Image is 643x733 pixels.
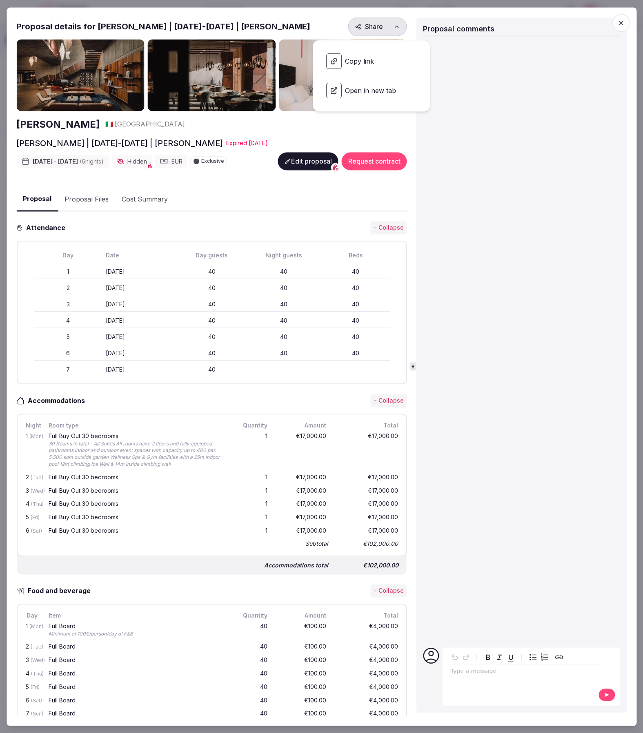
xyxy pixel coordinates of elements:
h2: Proposal details for [PERSON_NAME] | [DATE]-[DATE] | [PERSON_NAME] [16,21,310,32]
div: Minimum of 100€/person/day of F&B [48,631,222,638]
div: 40 [321,349,390,357]
button: - Collapse [371,585,407,598]
div: €17,000.00 [334,486,400,496]
a: Open in new tab [320,76,423,105]
span: [DATE] - [DATE] [33,157,104,166]
div: 2 [24,473,40,483]
div: Full Board [48,623,222,629]
div: €17,000.00 [276,500,328,510]
div: €102,000.00 [334,538,400,549]
span: (Tue) [30,644,43,650]
div: 40 [249,268,318,276]
div: 40 [249,284,318,292]
div: Day guests [177,252,246,260]
div: EUR [155,155,187,168]
button: Request contract [342,153,407,171]
div: €4,000.00 [334,622,400,639]
div: €17,000.00 [276,513,328,523]
div: Full Board [48,658,222,663]
button: Proposal [16,188,58,212]
div: 40 [177,366,246,374]
img: Gallery photo 2 [148,39,276,111]
div: 2 [33,284,102,292]
div: €4,000.00 [334,656,400,666]
button: Underline [505,651,517,663]
button: 🇮🇹 [105,120,113,129]
div: 1 [230,500,269,510]
span: (Mon) [29,623,43,629]
div: Quantity [230,611,269,620]
div: 40 [177,349,246,357]
div: Day [24,611,40,620]
span: (Fri) [30,684,39,690]
span: (Mon) [29,433,43,439]
h3: Attendance [23,223,72,233]
div: 6 [33,349,102,357]
div: 3 [24,656,40,666]
div: €100.00 [276,669,328,679]
h2: [PERSON_NAME] [16,117,100,131]
div: Subtotal [305,540,328,548]
div: €4,000.00 [334,642,400,653]
span: (Sat) [31,528,42,534]
button: Cost Summary [115,188,174,211]
div: €17,000.00 [276,432,328,469]
div: €100.00 [276,642,328,653]
h3: Accommodations [24,396,93,405]
div: Item [47,611,223,620]
div: €100.00 [276,709,328,720]
div: 40 [321,317,390,325]
div: Expire d [DATE] [226,139,268,147]
span: (Wed) [30,658,44,664]
div: 40 [249,349,318,357]
div: 40 [321,300,390,308]
div: [DATE] [105,333,174,341]
span: Copy link [320,47,423,75]
div: 40 [230,642,269,653]
div: 40 [177,268,246,276]
div: €17,000.00 [334,432,400,469]
div: Full Board [48,684,222,690]
span: (Sun) [31,711,43,717]
div: editable markdown [447,664,598,680]
div: €17,000.00 [334,473,400,483]
div: Day [33,252,102,260]
span: (Thu) [31,671,43,677]
div: Room type [47,421,223,430]
div: 40 [230,696,269,706]
div: 1 [230,513,269,523]
div: Amount [276,611,328,620]
div: 2 [24,642,40,653]
div: Full Buy Out 30 bedrooms [48,474,222,480]
div: 1 [230,486,269,496]
div: 40 [230,656,269,666]
div: 1 [24,432,40,469]
h3: Food and beverage [24,586,99,596]
div: 40 [321,268,390,276]
span: (Tue) [30,474,43,481]
div: 3 [24,486,40,496]
div: €100.00 [276,682,328,693]
div: [DATE] [105,317,174,325]
div: €100.00 [276,622,328,639]
div: toggle group [527,651,550,663]
div: 4 [33,317,102,325]
div: Full Buy Out 30 bedrooms [48,433,222,439]
div: 40 [177,333,246,341]
div: Quantity [230,421,269,430]
div: [DATE] [105,366,174,374]
div: [DATE] [105,268,174,276]
div: [DATE] [105,300,174,308]
div: 40 [230,622,269,639]
div: Full Buy Out 30 bedrooms [48,501,222,507]
div: €100.00 [276,656,328,666]
span: Exclusive [201,159,224,164]
div: €100.00 [276,696,328,706]
div: [DATE] [105,284,174,292]
div: [DATE] [105,349,174,357]
div: €17,000.00 [276,527,328,537]
span: (Fri) [30,515,39,521]
div: €102,000.00 [335,560,400,571]
div: 1 [230,527,269,537]
div: Total [334,421,400,430]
